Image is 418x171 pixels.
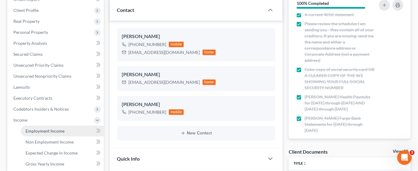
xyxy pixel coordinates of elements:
span: Secured Claims [13,52,43,57]
div: [PERSON_NAME] [122,33,271,40]
a: Gross Yearly Income [21,159,104,169]
div: home [203,80,216,85]
span: Income [13,117,27,123]
a: Executory Contracts [9,93,104,104]
div: home [203,50,216,55]
a: Titleunfold_more [294,161,307,166]
div: [PERSON_NAME] [122,71,271,78]
a: Employment Income [21,126,104,137]
span: Client Profile [13,8,39,13]
a: Non Employment Income [21,137,104,148]
span: Expected Change in Income [26,150,78,155]
strong: 100% Completed [297,1,329,6]
div: [PHONE_NUMBER] [129,41,166,48]
span: [PERSON_NAME] Health Paystubs for [DATE] through [DATE] AND [DATE] through [DATE] [305,94,375,112]
div: [EMAIL_ADDRESS][DOMAIN_NAME] [129,79,200,85]
div: Client Documents [289,148,328,155]
a: Unsecured Priority Claims [9,60,104,71]
span: A current 401K statement [305,12,354,18]
span: Real Property [13,19,40,24]
span: Personal Property [13,30,48,35]
span: Employment Income [26,128,64,134]
a: Unsecured Nonpriority Claims [9,71,104,82]
span: 3 [410,150,415,155]
a: Expected Change in Income [21,148,104,159]
i: unfold_more [303,162,307,166]
span: Contact [117,7,134,13]
span: Gross Yearly Income [26,161,64,166]
a: View All [393,149,408,154]
span: Unsecured Nonpriority Claims [13,73,71,79]
span: Codebtors Insiders & Notices [13,106,69,112]
span: Lawsuits [13,84,30,90]
span: Property Analysis [13,41,47,46]
a: Lawsuits [9,82,104,93]
button: New Contact [122,131,271,136]
div: mobile [169,109,184,115]
span: Unsecured Priority Claims [13,62,64,68]
span: [PERSON_NAME] Fargo Bank Statements for [DATE] through [DATE] [305,115,375,134]
span: Quick Info [117,156,140,162]
span: Executory Contracts [13,95,52,101]
iframe: Intercom live chat [397,150,412,165]
span: Non Employment Income [26,139,74,144]
div: [PHONE_NUMBER] [129,109,166,115]
span: Color copy of social security card OR A CLEARER COPY OF THE W2 SHOWING YOUR FULL SOCIAL SECURITY ... [305,66,375,91]
div: mobile [169,42,184,47]
a: Property Analysis [9,38,104,49]
a: Secured Claims [9,49,104,60]
div: [EMAIL_ADDRESS][DOMAIN_NAME] [129,49,200,55]
div: [PERSON_NAME] [122,101,271,108]
span: Please review the schedules I am sending you - they contain all of your creditors. If any are mis... [305,21,375,63]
